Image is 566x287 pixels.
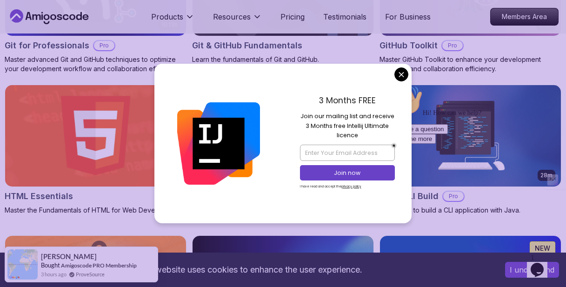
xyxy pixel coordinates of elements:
h2: Git & GitHub Fundamentals [192,39,302,52]
button: Accept cookies [505,262,559,278]
h2: GitHub Toolkit [380,39,438,52]
iframe: chat widget [527,250,557,278]
p: Master the Fundamentals of HTML for Web Development! [5,206,186,215]
p: Master GitHub Toolkit to enhance your development workflow and collaboration efficiency. [380,55,561,73]
div: This website uses cookies to enhance the user experience. [7,260,491,280]
a: For Business [385,11,431,22]
button: Products [151,11,194,30]
img: HTML Essentials card [5,85,186,187]
span: 3 hours ago [41,270,67,278]
p: Resources [213,11,251,22]
p: Pro [94,41,114,50]
a: Members Area [490,8,559,26]
span: Hi! How can we help? [4,28,92,35]
button: Tell me more [4,53,47,62]
p: Pro [442,41,463,50]
div: 👋Hi! How can we help?I have a questionTell me more [4,4,171,62]
h2: Git for Professionals [5,39,89,52]
a: Amigoscode PRO Membership [61,262,137,269]
a: Pricing [280,11,305,22]
span: Bought [41,261,60,269]
iframe: chat widget [389,81,557,245]
a: ProveSource [76,270,105,278]
p: Learn the fundamentals of Git and GitHub. [192,55,374,64]
p: Members Area [491,8,558,25]
p: NEW [535,244,550,253]
img: :wave: [4,4,33,33]
img: provesource social proof notification image [7,249,38,280]
p: Master advanced Git and GitHub techniques to optimize your development workflow and collaboration... [5,55,186,73]
h2: HTML Essentials [5,190,73,203]
a: HTML Essentials card1.84hHTML EssentialsMaster the Fundamentals of HTML for Web Development! [5,85,186,215]
button: I have a question [4,43,59,53]
a: Testimonials [323,11,366,22]
button: Resources [213,11,262,30]
p: Products [151,11,183,22]
span: [PERSON_NAME] [41,253,97,260]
